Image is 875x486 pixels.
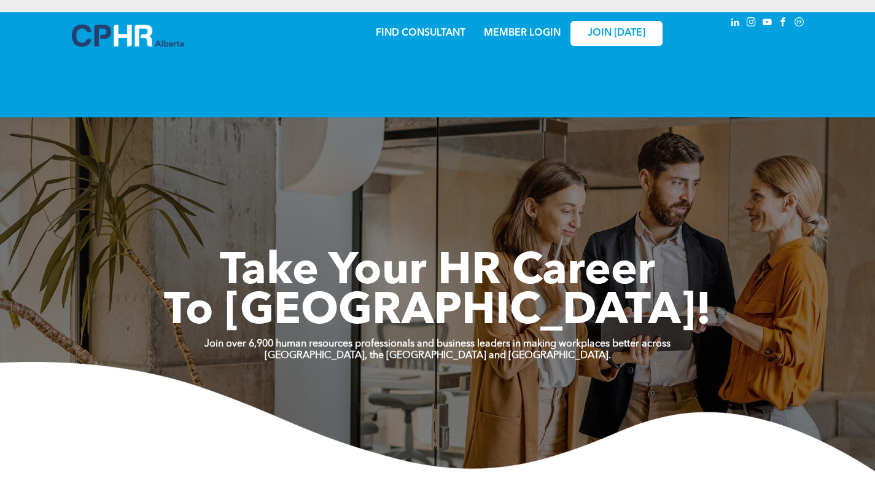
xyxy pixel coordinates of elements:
[777,15,790,32] a: facebook
[761,15,774,32] a: youtube
[164,290,712,334] span: To [GEOGRAPHIC_DATA]!
[729,15,742,32] a: linkedin
[376,28,465,38] a: FIND CONSULTANT
[570,21,663,46] a: JOIN [DATE]
[204,339,671,349] strong: Join over 6,900 human resources professionals and business leaders in making workplaces better ac...
[793,15,806,32] a: Social network
[588,28,645,39] span: JOIN [DATE]
[265,351,611,361] strong: [GEOGRAPHIC_DATA], the [GEOGRAPHIC_DATA] and [GEOGRAPHIC_DATA].
[220,250,655,294] span: Take Your HR Career
[745,15,758,32] a: instagram
[72,25,184,47] img: A blue and white logo for cp alberta
[484,28,561,38] a: MEMBER LOGIN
